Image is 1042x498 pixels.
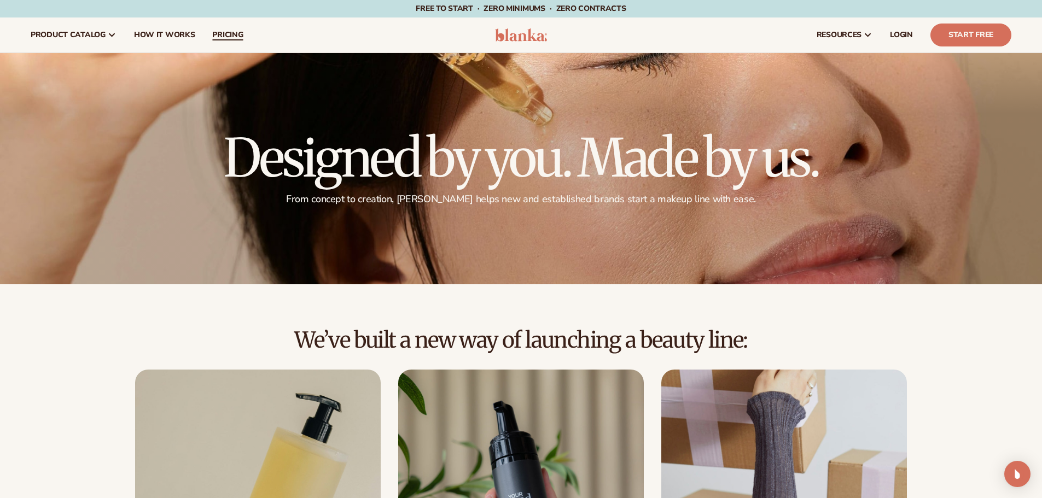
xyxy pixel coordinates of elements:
img: logo [495,28,547,42]
a: Start Free [930,24,1011,46]
p: From concept to creation, [PERSON_NAME] helps new and established brands start a makeup line with... [224,193,819,206]
a: product catalog [22,17,125,52]
span: How It Works [134,31,195,39]
a: resources [808,17,881,52]
span: Free to start · ZERO minimums · ZERO contracts [416,3,626,14]
span: LOGIN [890,31,913,39]
span: resources [817,31,861,39]
span: product catalog [31,31,106,39]
a: LOGIN [881,17,922,52]
a: How It Works [125,17,204,52]
div: Open Intercom Messenger [1004,461,1031,487]
span: pricing [212,31,243,39]
a: pricing [203,17,252,52]
h1: Designed by you. Made by us. [224,132,819,184]
h2: We’ve built a new way of launching a beauty line: [31,328,1011,352]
